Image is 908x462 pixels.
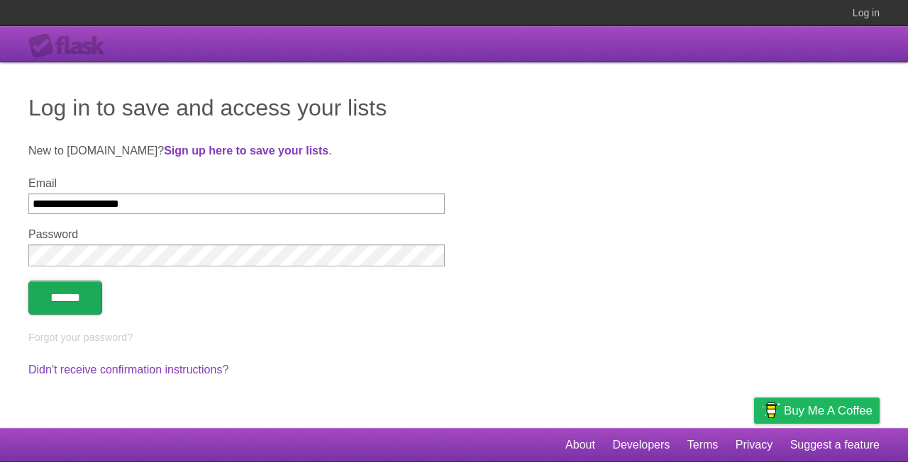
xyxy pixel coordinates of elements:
[28,142,880,159] p: New to [DOMAIN_NAME]? .
[754,398,880,424] a: Buy me a coffee
[164,145,328,157] a: Sign up here to save your lists
[761,398,780,422] img: Buy me a coffee
[28,228,445,241] label: Password
[565,432,595,458] a: About
[28,33,113,59] div: Flask
[736,432,773,458] a: Privacy
[28,177,445,190] label: Email
[28,91,880,125] h1: Log in to save and access your lists
[28,332,133,343] a: Forgot your password?
[612,432,670,458] a: Developers
[28,364,228,376] a: Didn't receive confirmation instructions?
[687,432,719,458] a: Terms
[790,432,880,458] a: Suggest a feature
[784,398,873,423] span: Buy me a coffee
